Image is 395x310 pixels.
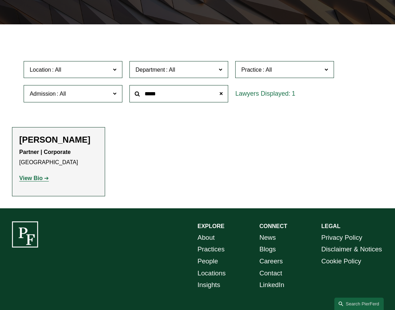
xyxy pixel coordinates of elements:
[259,255,282,267] a: Careers
[292,90,295,97] span: 1
[19,135,98,145] h2: [PERSON_NAME]
[19,149,71,155] strong: Partner | Corporate
[30,67,51,73] span: Location
[19,147,98,168] p: [GEOGRAPHIC_DATA]
[259,279,284,291] a: LinkedIn
[197,279,220,291] a: Insights
[19,175,43,181] strong: View Bio
[197,243,225,255] a: Practices
[259,267,282,279] a: Contact
[197,267,226,279] a: Locations
[19,175,49,181] a: View Bio
[334,298,384,310] a: Search this site
[197,223,224,229] strong: EXPLORE
[135,67,165,73] span: Department
[197,255,218,267] a: People
[321,243,382,255] a: Disclaimer & Notices
[321,232,362,244] a: Privacy Policy
[259,232,276,244] a: News
[259,223,287,229] strong: CONNECT
[321,223,340,229] strong: LEGAL
[197,232,215,244] a: About
[30,91,56,97] span: Admission
[321,255,361,267] a: Cookie Policy
[259,243,276,255] a: Blogs
[241,67,262,73] span: Practice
